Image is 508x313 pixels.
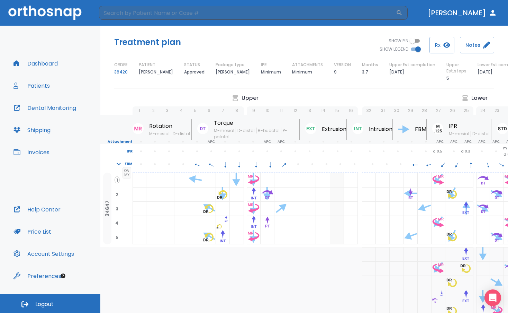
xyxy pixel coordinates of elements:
[222,107,224,114] p: 7
[252,107,255,114] p: 9
[330,188,344,202] div: extracted
[415,125,426,133] p: FBM
[330,173,344,188] div: extracted
[99,6,396,20] input: Search by Patient Name or Case #
[114,37,181,48] h5: Treatment plan
[293,107,297,114] p: 12
[450,107,455,114] p: 26
[123,167,131,179] span: OA MX
[9,144,54,160] a: Invoices
[261,68,281,76] p: Minimum
[152,107,155,114] p: 2
[322,125,346,133] p: Extrusion
[480,107,486,114] p: 24
[149,131,171,137] span: M-mesial
[389,62,435,68] p: Upper Est.completion
[278,139,285,145] p: APC
[446,62,466,74] p: Upper Est.steps
[60,273,66,279] div: Tooltip anchor
[408,161,422,167] span: 270°
[216,62,245,68] p: Package type
[9,268,65,284] button: Preferences
[381,107,385,114] p: 31
[264,139,271,145] p: APC
[449,122,491,130] p: IPR
[9,201,65,218] button: Help Center
[362,62,378,68] p: Months
[280,107,283,114] p: 11
[450,161,464,167] span: 210°
[408,107,413,114] p: 29
[446,74,449,82] p: 5
[481,161,495,167] span: 160°
[9,223,55,240] button: Price List
[216,68,250,76] p: [PERSON_NAME]
[9,99,80,116] button: Dental Monitoring
[190,161,204,167] span: 290°
[236,128,256,133] span: D-distal
[232,161,246,167] span: 180°
[115,176,120,183] span: 1
[263,161,277,167] span: 180°
[100,139,133,145] p: Attachment
[436,107,441,114] p: 27
[261,62,267,68] p: IPR
[265,107,270,114] p: 10
[166,107,169,114] p: 3
[292,62,323,68] p: ATTACHMENTS
[334,68,337,76] p: 9
[208,139,215,145] p: APC
[422,107,427,114] p: 28
[35,301,54,308] span: Logout
[492,139,500,145] p: APC
[330,230,344,244] div: extracted
[184,68,205,76] p: Approved
[460,37,494,53] button: Notes
[256,128,281,133] span: B-bucctal
[8,6,82,20] img: Orthosnap
[349,107,353,114] p: 16
[125,161,133,167] p: FBM
[235,107,238,114] p: 8
[9,55,62,72] button: Dashboard
[292,68,312,76] p: Minimum
[478,68,492,76] p: [DATE]
[114,206,120,212] span: 3
[464,139,472,145] p: APC
[389,68,404,76] p: [DATE]
[9,77,54,94] button: Patients
[139,107,140,114] p: 1
[214,128,287,140] span: P-palatal
[429,37,454,53] button: Rx
[9,245,78,262] button: Account Settings
[461,148,470,155] p: d 0.3
[394,107,399,114] p: 30
[471,131,491,137] span: D-distal
[184,62,200,68] p: STATUS
[114,68,128,76] a: 36420
[114,191,120,198] span: 2
[214,128,236,133] span: M-mesial
[218,161,233,167] span: 180°
[100,148,133,155] p: IPR
[471,94,488,102] p: Lower
[389,38,408,44] span: SHOW PIN
[484,289,501,306] div: Open Intercom Messenger
[139,68,173,76] p: [PERSON_NAME]
[449,131,471,137] span: M-mesial
[464,161,478,167] span: 0°
[450,139,457,145] p: APC
[277,161,291,167] span: 50°
[436,139,444,145] p: APC
[369,125,392,133] p: Intrusion
[9,122,55,138] button: Shipping
[105,200,110,217] p: 34647
[334,62,351,68] p: VERSION
[139,62,155,68] p: PATIENT
[307,107,311,114] p: 13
